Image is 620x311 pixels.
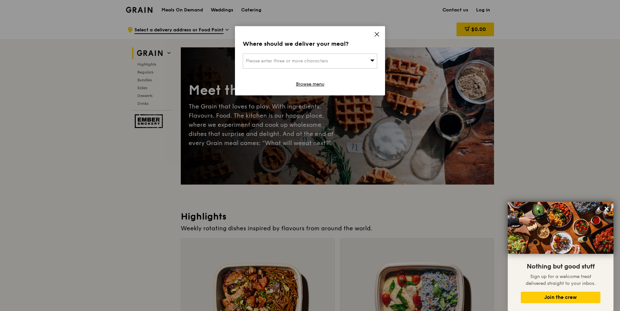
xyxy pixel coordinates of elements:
button: Close [601,204,612,214]
button: Join the crew [521,292,600,303]
a: Browse menu [296,81,324,88]
span: Please enter three or more characters [246,58,328,64]
span: Sign up for a welcome treat delivered straight to your inbox. [526,274,596,286]
div: Where should we deliver your meal? [243,39,377,48]
img: DSC07876-Edit02-Large.jpeg [508,202,613,254]
span: Nothing but good stuff [527,263,595,270]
